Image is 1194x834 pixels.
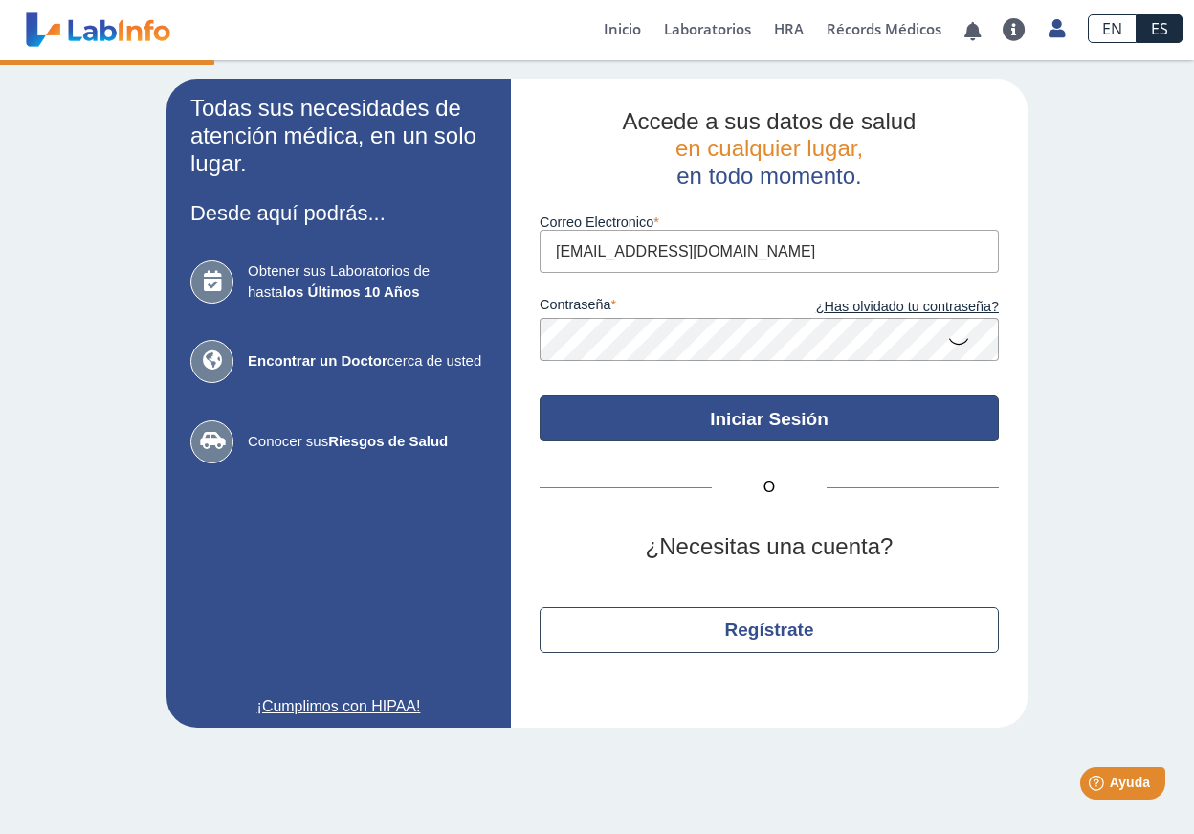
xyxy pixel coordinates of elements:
label: contraseña [540,297,769,318]
button: Regístrate [540,607,999,653]
b: los Últimos 10 Años [283,283,420,300]
h3: Desde aquí podrás... [190,201,487,225]
b: Riesgos de Salud [328,433,448,449]
h2: Todas sus necesidades de atención médica, en un solo lugar. [190,95,487,177]
h2: ¿Necesitas una cuenta? [540,533,999,561]
span: Conocer sus [248,431,487,453]
span: Obtener sus Laboratorios de hasta [248,260,487,304]
span: O [712,476,827,499]
a: ¡Cumplimos con HIPAA! [190,695,487,718]
span: en cualquier lugar, [675,135,863,161]
button: Iniciar Sesión [540,395,999,441]
a: ¿Has olvidado tu contraseña? [769,297,999,318]
iframe: Help widget launcher [1024,759,1173,813]
b: Encontrar un Doctor [248,352,387,369]
span: HRA [774,19,804,38]
span: cerca de usted [248,350,487,372]
a: ES [1137,14,1183,43]
a: EN [1088,14,1137,43]
label: Correo Electronico [540,214,999,230]
span: Accede a sus datos de salud [623,108,917,134]
span: en todo momento. [676,163,861,189]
